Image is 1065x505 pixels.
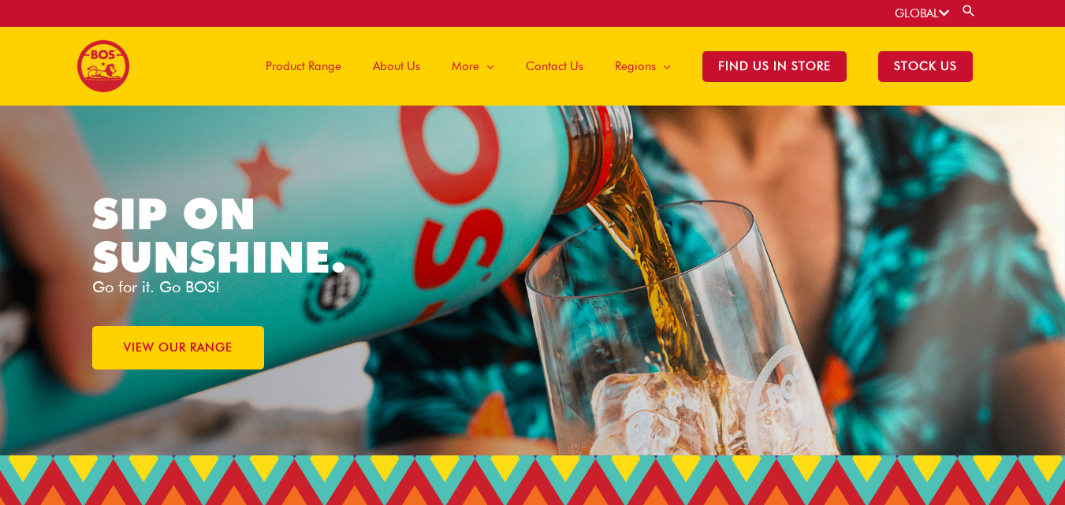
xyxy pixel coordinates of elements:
a: Search button [961,3,977,18]
h1: SIP ON SUNSHINE. [92,192,414,279]
span: Regions [615,43,656,90]
span: Contact Us [526,43,583,90]
span: VIEW OUR RANGE [124,342,233,354]
a: More [436,27,510,106]
a: VIEW OUR RANGE [92,326,264,369]
p: Go for it. Go BOS! [92,279,533,295]
a: STOCK US [862,27,989,106]
a: Contact Us [510,27,599,106]
span: Find Us in Store [702,51,847,82]
span: Product Range [266,43,341,90]
span: More [452,43,479,90]
nav: Site Navigation [238,27,989,106]
span: About Us [373,43,420,90]
a: Regions [599,27,687,106]
a: Find Us in Store [687,27,862,106]
a: GLOBAL [895,6,949,20]
span: STOCK US [878,51,973,82]
img: BOS logo finals-200px [76,39,130,93]
a: About Us [357,27,436,106]
a: Product Range [250,27,357,106]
